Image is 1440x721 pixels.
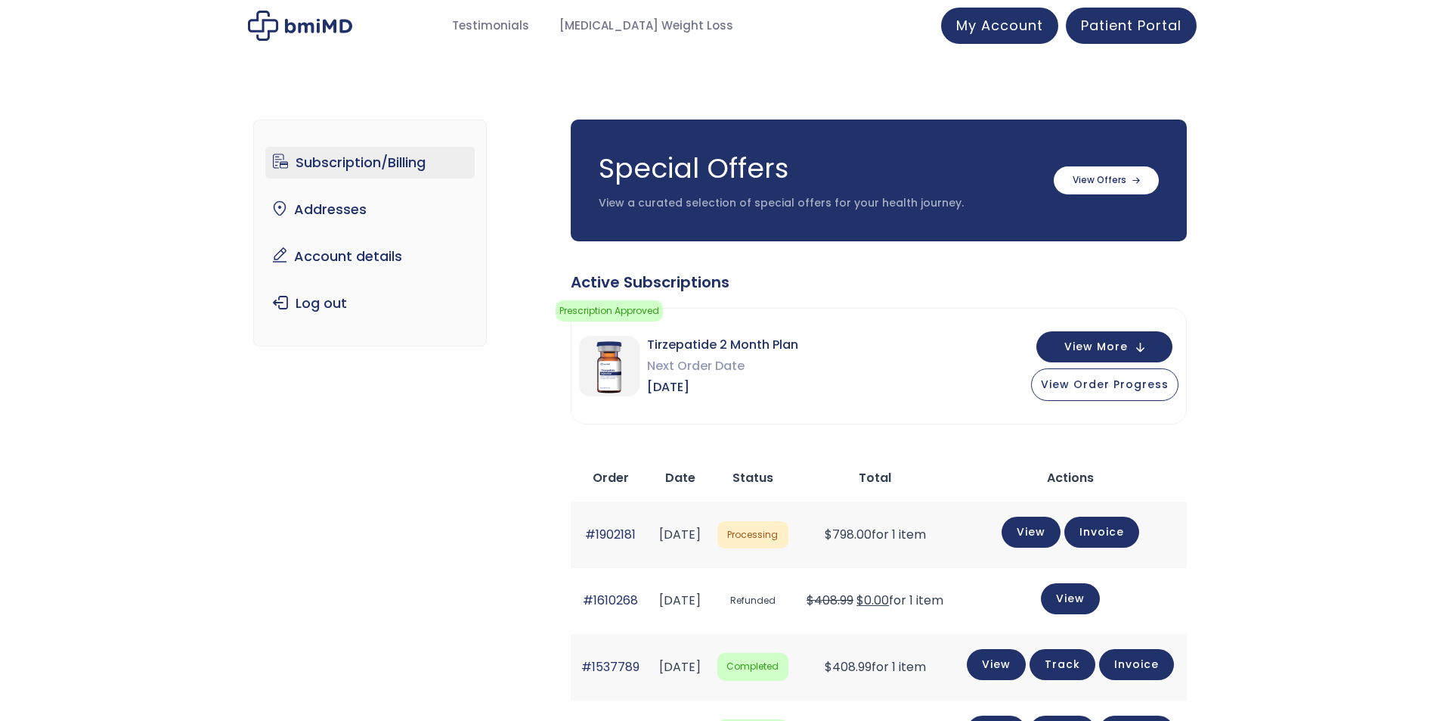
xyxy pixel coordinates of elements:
span: Tirzepatide 2 Month Plan [647,334,798,356]
td: for 1 item [796,634,955,700]
span: [MEDICAL_DATA] Weight Loss [559,17,733,35]
a: Log out [265,287,475,319]
button: View Order Progress [1031,368,1178,401]
button: View More [1036,331,1172,362]
a: #1902181 [585,526,636,543]
time: [DATE] [659,526,701,543]
span: Testimonials [452,17,529,35]
span: 0.00 [856,592,889,609]
p: View a curated selection of special offers for your health journey. [599,196,1039,211]
span: 798.00 [825,526,872,543]
a: Account details [265,241,475,272]
a: View [967,649,1026,680]
nav: Account pages [253,120,487,347]
span: View Order Progress [1041,377,1169,392]
span: Next Order Date [647,356,798,377]
span: $ [825,658,832,676]
a: Track [1030,649,1095,680]
span: Actions [1047,469,1094,486]
img: My account [248,11,352,41]
del: $408.99 [807,592,853,609]
span: $ [856,592,864,609]
span: Order [593,469,629,486]
span: Processing [717,521,788,549]
span: Status [732,469,773,486]
a: Invoice [1099,649,1174,680]
span: [DATE] [647,377,798,398]
a: #1537789 [581,658,639,676]
a: #1610268 [583,592,638,609]
td: for 1 item [796,568,955,634]
span: Total [859,469,891,486]
a: View [1041,583,1100,614]
span: Completed [717,653,788,681]
a: View [1002,517,1061,548]
span: Date [665,469,695,486]
span: View More [1064,342,1128,352]
span: $ [825,526,832,543]
div: Active Subscriptions [571,272,1187,293]
span: 408.99 [825,658,872,676]
span: Patient Portal [1081,16,1181,35]
a: Subscription/Billing [265,147,475,179]
a: Testimonials [437,11,544,41]
a: Addresses [265,194,475,225]
a: My Account [941,8,1058,44]
span: My Account [956,16,1043,35]
time: [DATE] [659,592,701,609]
a: [MEDICAL_DATA] Weight Loss [544,11,748,41]
a: Invoice [1064,517,1139,548]
span: Refunded [717,587,788,615]
td: for 1 item [796,502,955,567]
a: Patient Portal [1066,8,1197,44]
h3: Special Offers [599,150,1039,188]
time: [DATE] [659,658,701,676]
span: Prescription Approved [556,300,663,322]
